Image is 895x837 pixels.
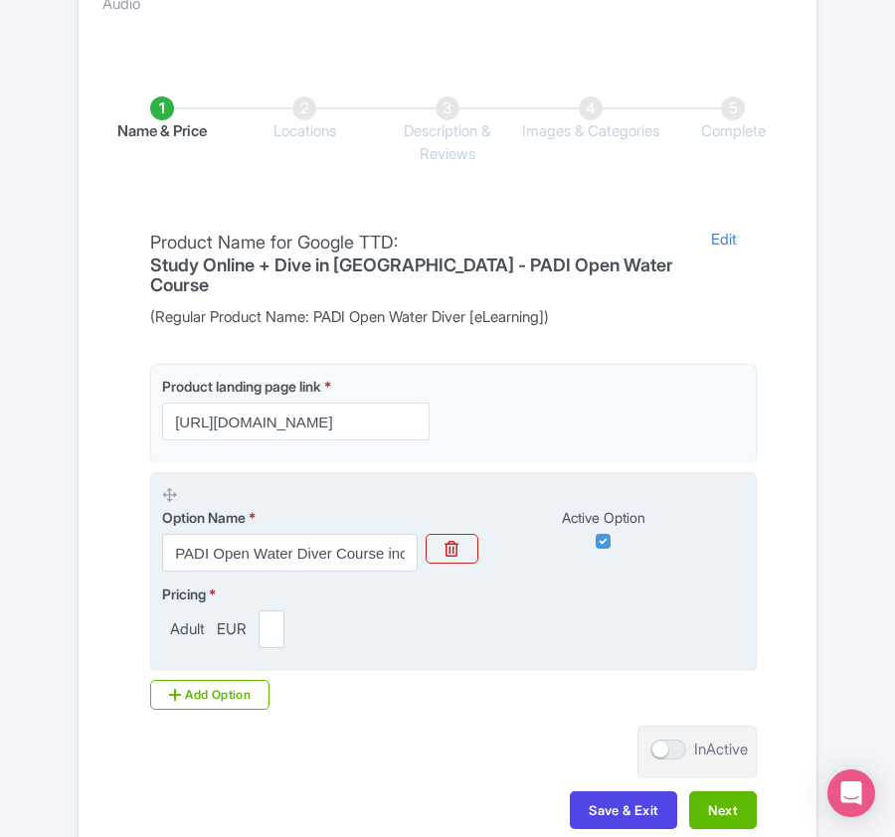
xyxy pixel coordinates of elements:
[570,791,677,829] button: Save & Exit
[691,229,757,329] a: Edit
[162,618,213,641] span: Adult
[150,680,269,710] div: Add Option
[162,403,430,440] input: Product landing page link
[689,791,757,829] button: Next
[150,306,679,329] span: (Regular Product Name: PADI Open Water Diver [eLearning])
[694,739,748,761] div: InActive
[150,255,679,295] h4: Study Online + Dive in [GEOGRAPHIC_DATA] - PADI Open Water Course
[661,96,805,165] li: Complete
[259,610,284,648] input: 0.00
[234,96,377,165] li: Locations
[162,509,246,526] span: Option Name
[150,232,398,252] span: Product Name for Google TTD:
[162,586,206,602] span: Pricing
[90,96,234,165] li: Name & Price
[162,534,418,572] input: Option Name
[376,96,519,165] li: Description & Reviews
[213,618,251,641] span: EUR
[562,509,645,526] span: Active Option
[162,378,321,395] span: Product landing page link
[827,769,875,817] div: Open Intercom Messenger
[519,96,662,165] li: Images & Categories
